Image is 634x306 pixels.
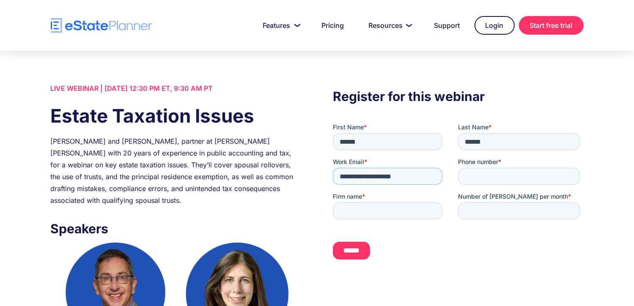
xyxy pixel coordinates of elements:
a: Login [475,16,515,35]
div: [PERSON_NAME] and [PERSON_NAME], partner at [PERSON_NAME] [PERSON_NAME] with 20 years of experien... [51,135,301,206]
a: Support [424,17,470,34]
a: Start free trial [519,16,584,35]
div: LIVE WEBINAR | [DATE] 12:30 PM ET, 9:30 AM PT [51,82,301,94]
h3: Speakers [51,219,301,238]
h3: Register for this webinar [333,87,583,106]
h1: Estate Taxation Issues [51,103,301,129]
a: Resources [359,17,420,34]
a: Pricing [312,17,354,34]
a: Features [253,17,307,34]
iframe: Form 0 [333,123,583,267]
